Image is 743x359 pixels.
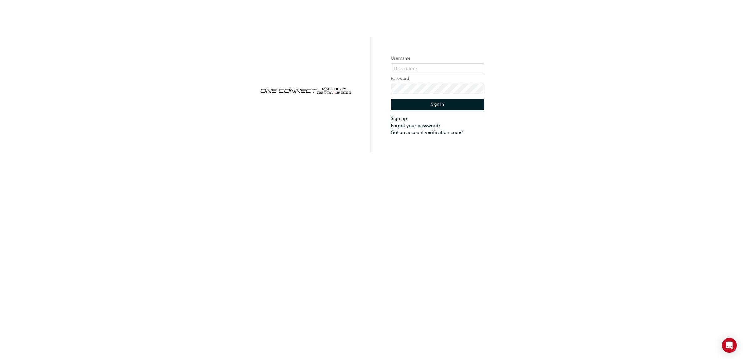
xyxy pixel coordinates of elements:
[391,122,484,129] a: Forgot your password?
[391,75,484,82] label: Password
[391,63,484,74] input: Username
[391,99,484,111] button: Sign In
[391,55,484,62] label: Username
[391,129,484,136] a: Got an account verification code?
[391,115,484,122] a: Sign up
[722,338,737,353] div: Open Intercom Messenger
[259,82,352,98] img: oneconnect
